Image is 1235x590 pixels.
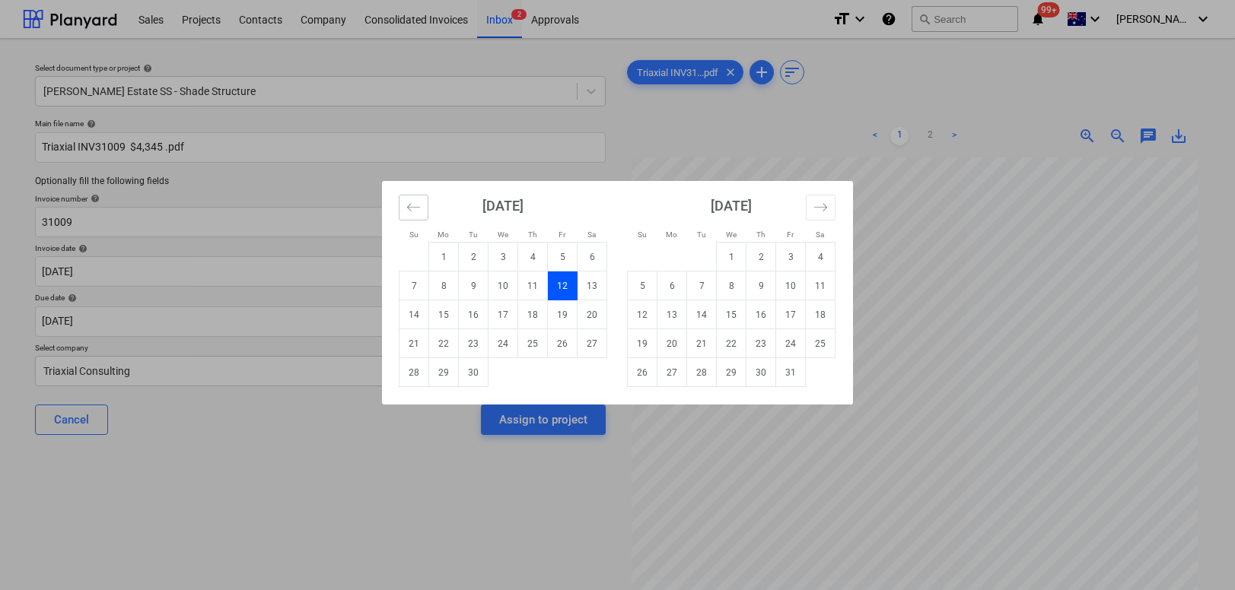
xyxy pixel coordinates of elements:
[776,358,806,387] td: Friday, October 31, 2025
[399,329,429,358] td: Sunday, September 21, 2025
[399,358,429,387] td: Sunday, September 28, 2025
[717,271,746,300] td: Wednesday, October 8, 2025
[776,243,806,271] td: Friday, October 3, 2025
[717,300,746,329] td: Wednesday, October 15, 2025
[657,271,687,300] td: Monday, October 6, 2025
[459,358,489,387] td: Tuesday, September 30, 2025
[498,230,508,239] small: We
[459,243,489,271] td: Tuesday, September 2, 2025
[628,358,657,387] td: Sunday, October 26, 2025
[756,230,766,239] small: Th
[726,230,737,239] small: We
[806,243,836,271] td: Saturday, October 4, 2025
[429,358,459,387] td: Monday, September 29, 2025
[657,329,687,358] td: Monday, October 20, 2025
[666,230,677,239] small: Mo
[578,300,607,329] td: Saturday, September 20, 2025
[459,271,489,300] td: Tuesday, September 9, 2025
[429,300,459,329] td: Monday, September 15, 2025
[429,243,459,271] td: Monday, September 1, 2025
[518,271,548,300] td: Thursday, September 11, 2025
[489,329,518,358] td: Wednesday, September 24, 2025
[578,271,607,300] td: Saturday, September 13, 2025
[746,329,776,358] td: Thursday, October 23, 2025
[776,300,806,329] td: Friday, October 17, 2025
[399,300,429,329] td: Sunday, September 14, 2025
[1159,517,1235,590] iframe: Chat Widget
[548,329,578,358] td: Friday, September 26, 2025
[399,195,428,220] button: Move backward to switch to the previous month.
[528,230,537,239] small: Th
[776,329,806,358] td: Friday, October 24, 2025
[518,243,548,271] td: Thursday, September 4, 2025
[806,329,836,358] td: Saturday, October 25, 2025
[806,300,836,329] td: Saturday, October 18, 2025
[518,329,548,358] td: Thursday, September 25, 2025
[399,271,429,300] td: Sunday, September 7, 2025
[806,195,836,220] button: Move forward to switch to the next month.
[548,243,578,271] td: Friday, September 5, 2025
[711,198,752,214] strong: [DATE]
[429,271,459,300] td: Monday, September 8, 2025
[816,230,824,239] small: Sa
[587,230,596,239] small: Sa
[578,329,607,358] td: Saturday, September 27, 2025
[578,243,607,271] td: Saturday, September 6, 2025
[489,271,518,300] td: Wednesday, September 10, 2025
[628,271,657,300] td: Sunday, October 5, 2025
[548,271,578,300] td: Selected. Friday, September 12, 2025
[717,329,746,358] td: Wednesday, October 22, 2025
[482,198,524,214] strong: [DATE]
[787,230,794,239] small: Fr
[717,243,746,271] td: Wednesday, October 1, 2025
[518,300,548,329] td: Thursday, September 18, 2025
[382,181,853,404] div: Calendar
[469,230,478,239] small: Tu
[409,230,419,239] small: Su
[638,230,647,239] small: Su
[657,358,687,387] td: Monday, October 27, 2025
[489,300,518,329] td: Wednesday, September 17, 2025
[548,300,578,329] td: Friday, September 19, 2025
[559,230,565,239] small: Fr
[657,300,687,329] td: Monday, October 13, 2025
[687,271,717,300] td: Tuesday, October 7, 2025
[746,243,776,271] td: Thursday, October 2, 2025
[746,271,776,300] td: Thursday, October 9, 2025
[687,300,717,329] td: Tuesday, October 14, 2025
[687,329,717,358] td: Tuesday, October 21, 2025
[806,271,836,300] td: Saturday, October 11, 2025
[459,329,489,358] td: Tuesday, September 23, 2025
[628,329,657,358] td: Sunday, October 19, 2025
[429,329,459,358] td: Monday, September 22, 2025
[776,271,806,300] td: Friday, October 10, 2025
[438,230,449,239] small: Mo
[628,300,657,329] td: Sunday, October 12, 2025
[746,300,776,329] td: Thursday, October 16, 2025
[746,358,776,387] td: Thursday, October 30, 2025
[687,358,717,387] td: Tuesday, October 28, 2025
[489,243,518,271] td: Wednesday, September 3, 2025
[717,358,746,387] td: Wednesday, October 29, 2025
[459,300,489,329] td: Tuesday, September 16, 2025
[697,230,706,239] small: Tu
